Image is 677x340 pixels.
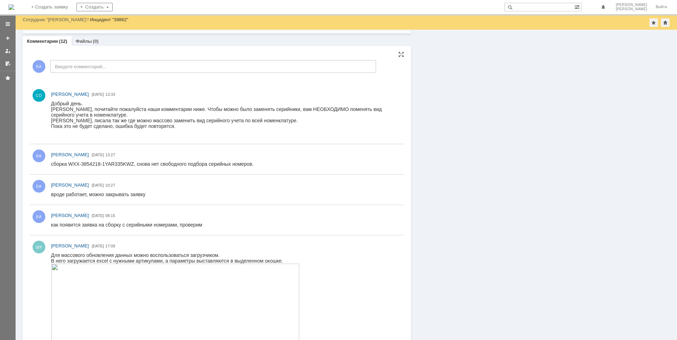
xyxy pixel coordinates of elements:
span: @ [47,85,52,90]
span: [DATE] [92,213,104,218]
span: Расширенный поиск [574,3,581,10]
span: [PERSON_NAME] [51,182,89,188]
a: [PERSON_NAME] [51,91,89,98]
span: [PERSON_NAME] [616,3,647,7]
a: Перейти на домашнюю страницу [8,4,14,10]
div: На всю страницу [398,52,404,57]
span: a [44,85,47,90]
span: . [43,85,44,90]
span: [DATE] [92,92,104,96]
span: ru [74,85,78,90]
span: [PERSON_NAME] [51,152,89,157]
div: Сделать домашней страницей [661,18,670,27]
div: (0) [93,39,98,44]
a: Сотрудник "[PERSON_NAME]" [23,17,87,22]
div: Инцидент "39862" [90,17,128,22]
span: [PERSON_NAME] [51,213,89,218]
span: 13:27 [106,153,115,157]
div: / [23,17,90,22]
a: Комментарии [27,39,58,44]
span: . [72,85,74,90]
span: [PERSON_NAME] [51,92,89,97]
span: [DATE] [92,153,104,157]
a: [PERSON_NAME] [51,151,89,158]
div: Создать [76,3,113,11]
span: stacargo [52,85,72,90]
a: [PERSON_NAME] [51,242,89,250]
img: logo [8,4,14,10]
span: 13:33 [106,92,115,96]
span: [PERSON_NAME] [616,7,647,11]
a: [PERSON_NAME] [51,212,89,219]
span: 10:27 [106,183,115,187]
a: [PERSON_NAME] [51,182,89,189]
a: Мои согласования [2,58,13,69]
span: [DATE] [92,183,104,187]
span: [PERSON_NAME] [51,243,89,248]
div: (12) [59,39,67,44]
a: Создать заявку [2,33,13,44]
span: БА [33,60,45,73]
span: [DATE] [92,244,104,248]
a: Файлы [76,39,92,44]
a: Мои заявки [2,45,13,57]
span: 17:09 [106,244,115,248]
span: 08:15 [106,213,115,218]
div: Добавить в избранное [649,18,658,27]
